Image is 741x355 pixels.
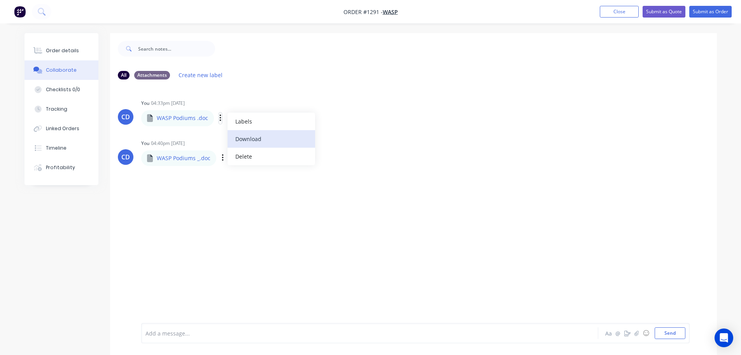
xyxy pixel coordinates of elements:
[228,113,315,130] button: Labels
[141,140,149,147] div: You
[383,8,398,16] a: WASP
[604,329,613,338] button: Aa
[689,6,732,18] button: Submit as Order
[25,119,98,138] button: Linked Orders
[641,329,651,338] button: ☺
[121,112,130,122] div: CD
[46,145,67,152] div: Timeline
[46,106,67,113] div: Tracking
[157,154,210,162] p: WASP Podiums _.doc
[141,100,149,107] div: You
[25,138,98,158] button: Timeline
[25,60,98,80] button: Collaborate
[715,329,733,347] div: Open Intercom Messenger
[46,67,77,74] div: Collaborate
[25,80,98,99] button: Checklists 0/0
[613,329,623,338] button: @
[655,327,685,339] button: Send
[138,41,215,57] input: Search notes...
[46,164,75,171] div: Profitability
[25,158,98,177] button: Profitability
[46,125,79,132] div: Linked Orders
[14,6,26,18] img: Factory
[25,41,98,60] button: Order details
[121,152,130,162] div: CD
[46,47,79,54] div: Order details
[25,99,98,119] button: Tracking
[157,114,208,122] p: WASP Podiums .doc
[228,148,315,165] button: Delete
[228,130,315,148] button: Download
[343,8,383,16] span: Order #1291 -
[134,71,170,79] div: Attachments
[151,140,185,147] div: 04:40pm [DATE]
[151,100,185,107] div: 04:33pm [DATE]
[600,6,639,18] button: Close
[118,71,130,79] div: All
[46,86,80,93] div: Checklists 0/0
[643,6,685,18] button: Submit as Quote
[175,70,227,80] button: Create new label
